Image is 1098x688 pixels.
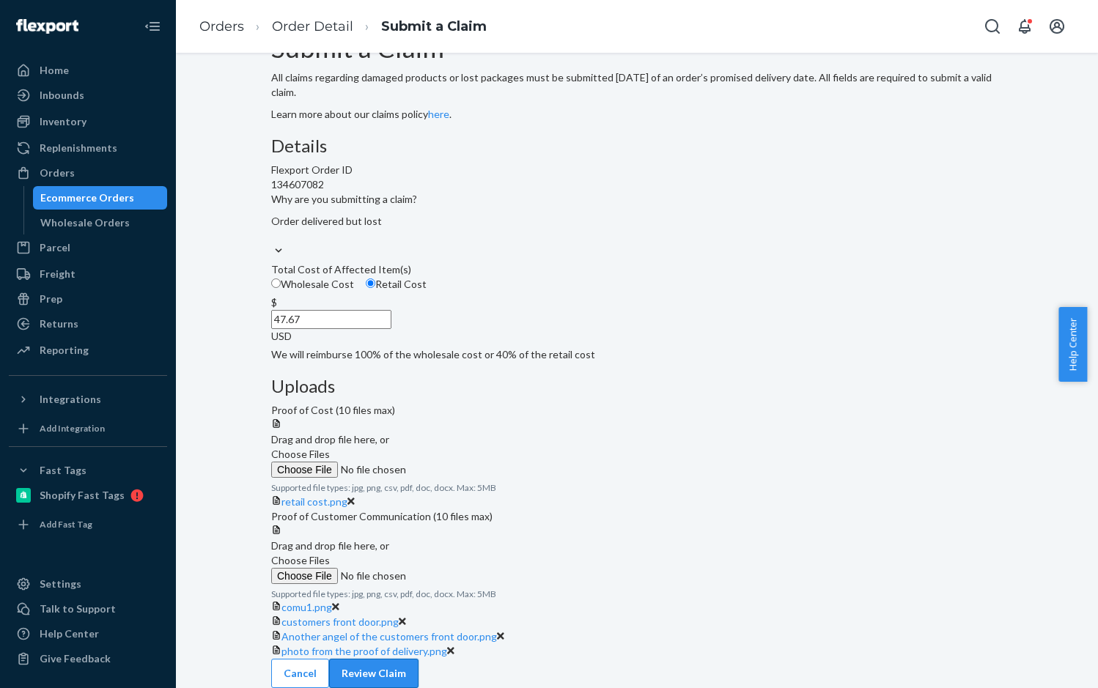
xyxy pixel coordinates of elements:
div: Ecommerce Orders [40,191,134,205]
button: Integrations [9,388,167,411]
span: Proof of Customer Communication (10 files max) [271,510,493,522]
a: Shopify Fast Tags [9,484,167,507]
a: Inventory [9,110,167,133]
input: $USD [271,310,391,329]
a: Add Integration [9,417,167,440]
p: Learn more about our claims policy . [271,107,1003,122]
div: Freight [40,267,75,281]
a: Returns [9,312,167,336]
div: Home [40,63,69,78]
button: Review Claim [329,659,419,688]
button: Give Feedback [9,647,167,670]
a: Parcel [9,236,167,259]
input: Wholesale Cost [271,278,281,288]
button: Open notifications [1010,12,1039,41]
div: Integrations [40,392,101,407]
div: Add Fast Tag [40,518,92,530]
div: Returns [40,317,78,331]
img: Flexport logo [16,19,78,34]
a: photo from the proof of delivery.png [281,645,447,657]
div: Prep [40,292,62,306]
div: Inbounds [40,88,84,103]
div: Reporting [40,343,89,358]
a: retail cost.png [281,495,347,508]
a: Wholesale Orders [33,211,168,234]
button: Open account menu [1042,12,1072,41]
span: Choose Files [271,554,330,566]
a: Freight [9,262,167,286]
a: Reporting [9,339,167,362]
div: Inventory [40,114,86,129]
div: Parcel [40,240,70,255]
a: customers front door.png [281,615,399,628]
a: Help Center [9,622,167,646]
div: Help Center [40,626,99,641]
button: Close Navigation [138,12,167,41]
span: Retail Cost [375,278,427,290]
button: Cancel [271,659,329,688]
div: Talk to Support [40,602,116,616]
div: Give Feedback [40,651,111,666]
ol: breadcrumbs [188,5,498,48]
div: Wholesale Orders [40,215,130,230]
span: Choose Files [271,448,330,460]
div: Shopify Fast Tags [40,488,125,503]
a: Orders [199,18,244,34]
a: comu1.png [281,601,332,613]
div: Flexport Order ID [271,163,1003,177]
a: here [428,108,449,120]
p: Supported file types: jpg, png, csv, pdf, doc, docx. Max: 5MB [271,481,1003,494]
button: Open Search Box [978,12,1007,41]
input: Choose Files [271,462,471,478]
p: Why are you submitting a claim? [271,192,1003,207]
div: USD [271,329,1003,344]
span: Total Cost of Affected Item(s) [271,263,411,275]
h3: Details [271,136,1003,155]
a: Replenishments [9,136,167,160]
a: Ecommerce Orders [33,186,168,210]
div: $ [271,295,1003,310]
div: Add Integration [40,422,105,434]
input: Retail Cost [366,278,375,288]
div: Settings [40,577,81,591]
div: Drag and drop file here, or [271,432,1003,447]
div: Orders [40,166,75,180]
div: Fast Tags [40,463,86,478]
a: Prep [9,287,167,311]
a: Home [9,59,167,82]
a: Order Detail [272,18,353,34]
span: Proof of Cost (10 files max) [271,404,395,416]
div: Order delivered but lost [271,214,1003,229]
p: Supported file types: jpg, png, csv, pdf, doc, docx. Max: 5MB [271,588,1003,600]
div: Drag and drop file here, or [271,539,1003,553]
p: We will reimburse 100% of the wholesale cost or 40% of the retail cost [271,347,1003,362]
a: Submit a Claim [381,18,487,34]
input: Choose Files [271,568,471,584]
a: Talk to Support [9,597,167,621]
h3: Uploads [271,377,1003,396]
a: Orders [9,161,167,185]
div: Replenishments [40,141,117,155]
p: All claims regarding damaged products or lost packages must be submitted [DATE] of an order’s pro... [271,70,1003,100]
h1: Submit a Claim [271,34,1003,63]
button: Help Center [1058,307,1087,382]
span: Wholesale Cost [281,278,354,290]
a: Another angel of the customers front door.png [281,630,497,643]
a: Settings [9,572,167,596]
a: Inbounds [9,84,167,107]
a: Add Fast Tag [9,513,167,536]
div: 134607082 [271,177,1003,192]
button: Fast Tags [9,459,167,482]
